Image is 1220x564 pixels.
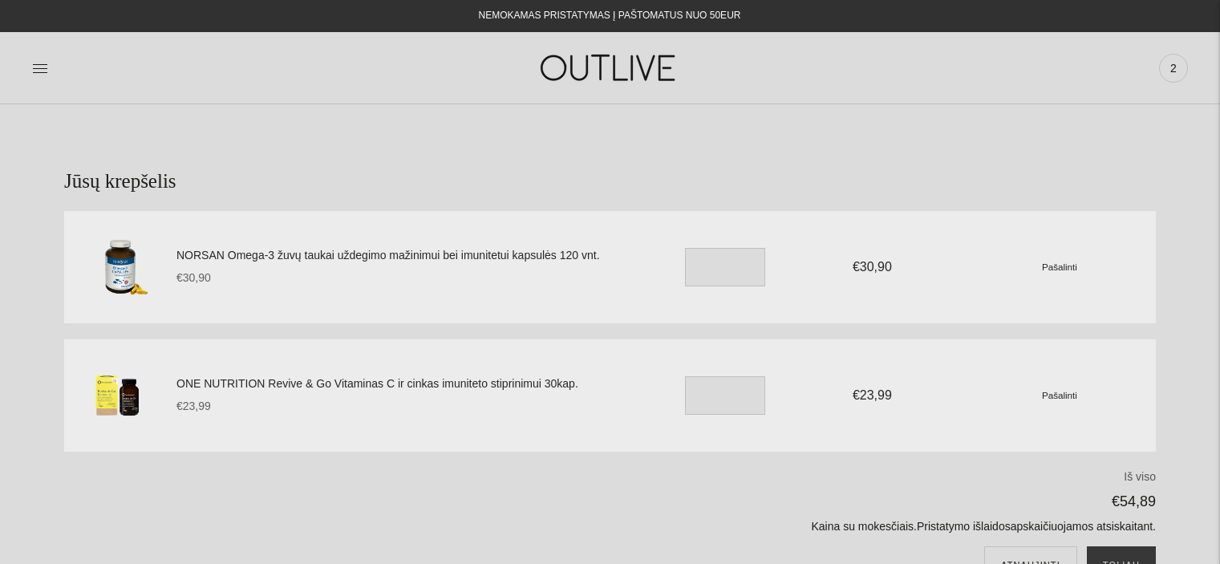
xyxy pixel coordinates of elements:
[64,168,1156,195] h1: Jūsų krepšelis
[176,375,642,394] a: ONE NUTRITION Revive & Go Vitaminas C ir cinkas imuniteto stiprinimui 30kap.
[176,246,642,266] a: NORSAN Omega-3 žuvų taukai uždegimo mažinimui bei imunitetui kapsulės 120 vnt.
[1042,262,1077,272] small: Pašalinti
[792,256,952,278] div: €30,90
[446,468,1156,487] p: Iš viso
[176,269,642,288] div: €30,90
[446,517,1156,537] p: Kaina su mokesčiais. apskaičiuojamos atsiskaitant.
[917,520,1011,533] a: Pristatymo išlaidos
[80,355,160,436] img: ONE NUTRITION Revive & Go Vitaminas C ir cinkas imuniteto stiprinimui 30kap.
[1162,57,1185,79] span: 2
[1042,260,1077,273] a: Pašalinti
[1042,388,1077,401] a: Pašalinti
[1042,390,1077,400] small: Pašalinti
[80,227,160,307] img: NORSAN Omega-3 žuvų taukai uždegimo mažinimui bei imunitetui kapsulės 120 vnt.
[176,397,642,416] div: €23,99
[479,6,741,26] div: NEMOKAMAS PRISTATYMAS Į PAŠTOMATUS NUO 50EUR
[792,384,952,406] div: €23,99
[509,40,710,95] img: OUTLIVE
[1159,51,1188,86] a: 2
[446,489,1156,514] p: €54,89
[685,248,765,286] input: Translation missing: en.cart.general.item_quantity
[685,376,765,415] input: Translation missing: en.cart.general.item_quantity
